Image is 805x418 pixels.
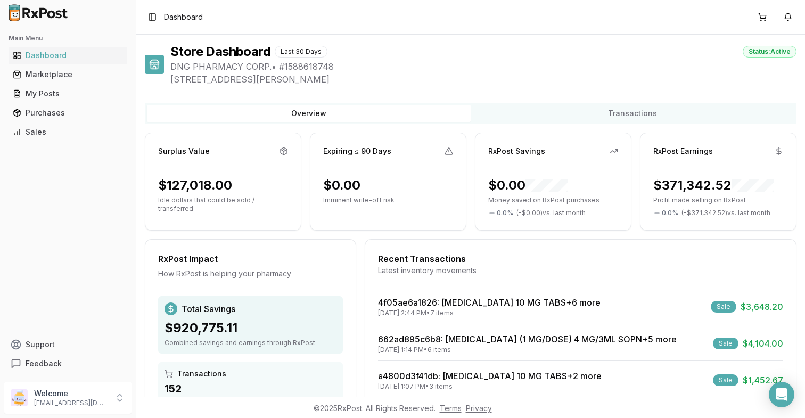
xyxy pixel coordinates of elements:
div: $127,018.00 [158,177,232,194]
div: Sales [13,127,123,137]
a: Terms [440,404,462,413]
p: Profit made selling on RxPost [653,196,783,204]
a: 662ad895c6b8: [MEDICAL_DATA] (1 MG/DOSE) 4 MG/3ML SOPN+5 more [378,334,677,345]
img: User avatar [11,389,28,406]
span: Feedback [26,358,62,369]
button: Support [4,335,132,354]
div: Status: Active [743,46,796,58]
p: Welcome [34,388,108,399]
a: My Posts [9,84,127,103]
div: Open Intercom Messenger [769,382,794,407]
button: My Posts [4,85,132,102]
div: $920,775.11 [165,319,336,337]
p: Money saved on RxPost purchases [488,196,618,204]
a: Dashboard [9,46,127,65]
div: RxPost Earnings [653,146,713,157]
button: Marketplace [4,66,132,83]
span: 0.0 % [662,209,678,217]
a: Purchases [9,103,127,122]
div: [DATE] 1:07 PM • 3 items [378,382,602,391]
p: [EMAIL_ADDRESS][DOMAIN_NAME] [34,399,108,407]
nav: breadcrumb [164,12,203,22]
a: Sales [9,122,127,142]
img: RxPost Logo [4,4,72,21]
span: DNG PHARMACY CORP. • # 1588618748 [170,60,796,73]
div: Sale [711,301,736,313]
div: Combined savings and earnings through RxPost [165,339,336,347]
span: $3,648.20 [741,300,783,313]
div: $0.00 [323,177,360,194]
div: Last 30 Days [275,46,327,58]
div: Marketplace [13,69,123,80]
h1: Store Dashboard [170,43,270,60]
div: Surplus Value [158,146,210,157]
span: ( - $371,342.52 ) vs. last month [681,209,770,217]
button: Feedback [4,354,132,373]
div: 152 [165,381,336,396]
div: Expiring ≤ 90 Days [323,146,391,157]
span: 0.0 % [497,209,513,217]
span: $4,104.00 [743,337,783,350]
a: Marketplace [9,65,127,84]
div: How RxPost is helping your pharmacy [158,268,343,279]
div: Recent Transactions [378,252,783,265]
button: Dashboard [4,47,132,64]
button: Overview [147,105,471,122]
button: Sales [4,124,132,141]
a: a4800d3f41db: [MEDICAL_DATA] 10 MG TABS+2 more [378,371,602,381]
span: Total Savings [182,302,235,315]
p: Idle dollars that could be sold / transferred [158,196,288,213]
div: Sale [713,374,738,386]
button: Purchases [4,104,132,121]
div: Latest inventory movements [378,265,783,276]
h2: Main Menu [9,34,127,43]
a: Privacy [466,404,492,413]
a: 4f05ae6a1826: [MEDICAL_DATA] 10 MG TABS+6 more [378,297,601,308]
div: $371,342.52 [653,177,774,194]
span: [STREET_ADDRESS][PERSON_NAME] [170,73,796,86]
p: Imminent write-off risk [323,196,453,204]
div: Dashboard [13,50,123,61]
span: Dashboard [164,12,203,22]
span: ( - $0.00 ) vs. last month [516,209,586,217]
div: [DATE] 1:14 PM • 6 items [378,346,677,354]
div: RxPost Savings [488,146,545,157]
div: $0.00 [488,177,568,194]
div: [DATE] 2:44 PM • 7 items [378,309,601,317]
div: Purchases [13,108,123,118]
span: $1,452.67 [743,374,783,387]
span: Transactions [177,368,226,379]
div: Sale [713,338,738,349]
button: Transactions [471,105,794,122]
div: RxPost Impact [158,252,343,265]
div: My Posts [13,88,123,99]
